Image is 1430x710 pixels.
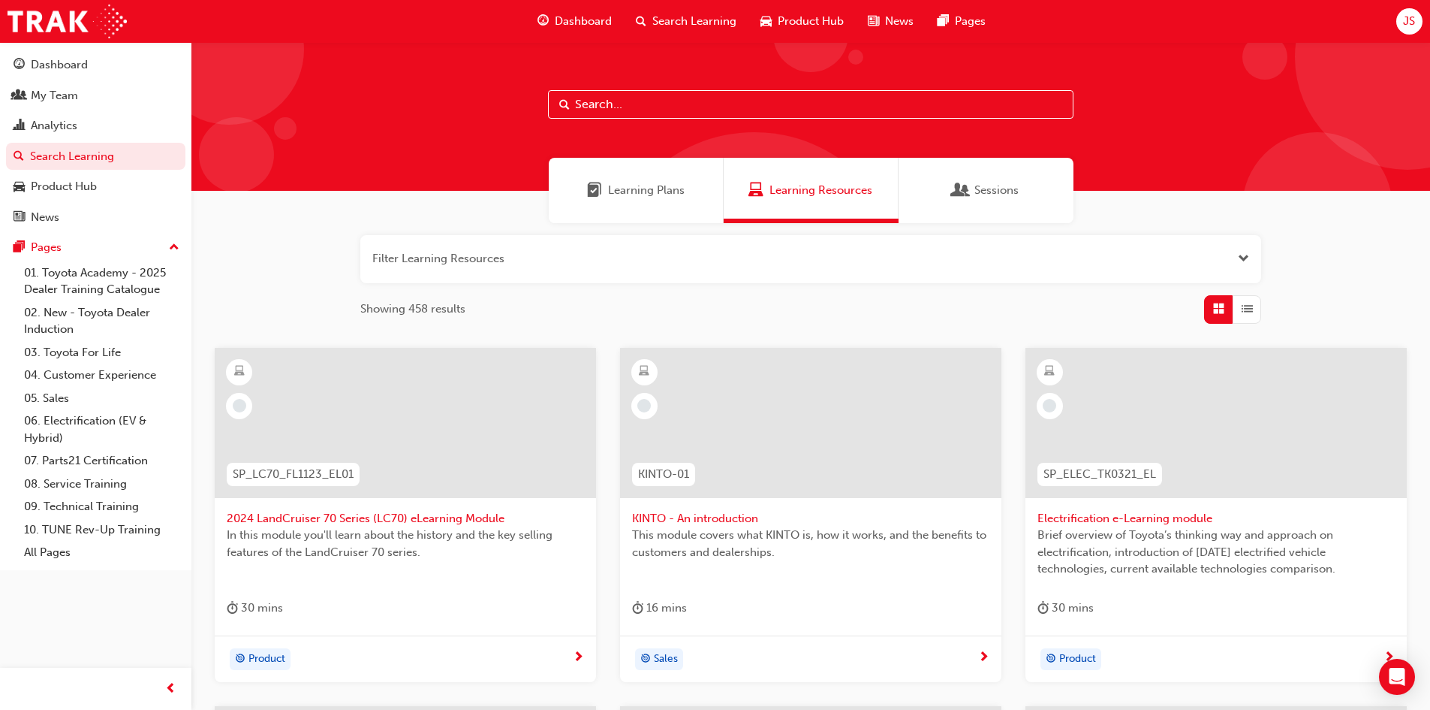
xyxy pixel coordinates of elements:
[637,399,651,412] span: learningRecordVerb_NONE-icon
[926,6,998,37] a: pages-iconPages
[18,409,185,449] a: 06. Electrification (EV & Hybrid)
[636,12,646,31] span: search-icon
[632,527,989,560] span: This module covers what KINTO is, how it works, and the benefits to customers and dealerships.
[18,387,185,410] a: 05. Sales
[18,495,185,518] a: 09. Technical Training
[632,599,643,618] span: duration-icon
[549,158,724,223] a: Learning PlansLearning Plans
[856,6,926,37] a: news-iconNews
[537,12,549,31] span: guage-icon
[31,209,59,226] div: News
[360,301,465,318] span: Showing 458 results
[748,6,856,37] a: car-iconProduct Hub
[638,466,689,483] span: KINTO-01
[1059,651,1096,668] span: Product
[18,301,185,341] a: 02. New - Toyota Dealer Induction
[169,238,179,258] span: up-icon
[1037,599,1094,618] div: 30 mins
[14,211,25,225] span: news-icon
[525,6,624,37] a: guage-iconDashboard
[6,143,185,171] a: Search Learning
[18,341,185,364] a: 03. Toyota For Life
[1213,301,1224,318] span: Grid
[587,182,602,199] span: Learning Plans
[640,650,651,669] span: target-icon
[14,89,25,103] span: people-icon
[31,87,78,104] div: My Team
[624,6,748,37] a: search-iconSearch Learning
[1037,510,1395,527] span: Electrification e-Learning module
[899,158,1073,223] a: SessionsSessions
[227,510,584,527] span: 2024 LandCruiser 70 Series (LC70) eLearning Module
[955,13,986,30] span: Pages
[235,650,245,669] span: target-icon
[233,466,354,483] span: SP_LC70_FL1123_EL01
[1037,527,1395,578] span: Brief overview of Toyota’s thinking way and approach on electrification, introduction of [DATE] e...
[868,12,879,31] span: news-icon
[1396,8,1422,35] button: JS
[778,13,844,30] span: Product Hub
[14,180,25,194] span: car-icon
[1383,651,1395,665] span: next-icon
[573,651,584,665] span: next-icon
[8,5,127,38] img: Trak
[559,96,570,113] span: Search
[620,348,1001,683] a: KINTO-01KINTO - An introductionThis module covers what KINTO is, how it works, and the benefits t...
[14,241,25,255] span: pages-icon
[548,90,1073,119] input: Search...
[1379,659,1415,695] div: Open Intercom Messenger
[233,399,246,412] span: learningRecordVerb_NONE-icon
[769,182,872,199] span: Learning Resources
[938,12,949,31] span: pages-icon
[6,234,185,261] button: Pages
[978,651,989,665] span: next-icon
[953,182,968,199] span: Sessions
[1037,599,1049,618] span: duration-icon
[885,13,914,30] span: News
[31,239,62,256] div: Pages
[31,56,88,74] div: Dashboard
[760,12,772,31] span: car-icon
[6,173,185,201] a: Product Hub
[234,362,245,382] span: learningResourceType_ELEARNING-icon
[248,651,285,668] span: Product
[654,651,678,668] span: Sales
[6,82,185,110] a: My Team
[639,362,649,382] span: learningResourceType_ELEARNING-icon
[31,117,77,134] div: Analytics
[227,599,283,618] div: 30 mins
[555,13,612,30] span: Dashboard
[18,449,185,473] a: 07. Parts21 Certification
[6,204,185,231] a: News
[1242,301,1253,318] span: List
[165,680,176,699] span: prev-icon
[18,364,185,387] a: 04. Customer Experience
[31,178,97,195] div: Product Hub
[1046,650,1056,669] span: target-icon
[18,261,185,301] a: 01. Toyota Academy - 2025 Dealer Training Catalogue
[18,518,185,542] a: 10. TUNE Rev-Up Training
[1043,466,1156,483] span: SP_ELEC_TK0321_EL
[608,182,685,199] span: Learning Plans
[1403,13,1415,30] span: JS
[18,541,185,564] a: All Pages
[6,48,185,234] button: DashboardMy TeamAnalyticsSearch LearningProduct HubNews
[1238,250,1249,267] button: Open the filter
[652,13,736,30] span: Search Learning
[974,182,1019,199] span: Sessions
[215,348,596,683] a: SP_LC70_FL1123_EL012024 LandCruiser 70 Series (LC70) eLearning ModuleIn this module you'll learn ...
[14,59,25,72] span: guage-icon
[14,119,25,133] span: chart-icon
[724,158,899,223] a: Learning ResourcesLearning Resources
[14,150,24,164] span: search-icon
[632,510,989,527] span: KINTO - An introduction
[632,599,687,618] div: 16 mins
[18,473,185,496] a: 08. Service Training
[227,599,238,618] span: duration-icon
[1043,399,1056,412] span: learningRecordVerb_NONE-icon
[6,51,185,79] a: Dashboard
[748,182,763,199] span: Learning Resources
